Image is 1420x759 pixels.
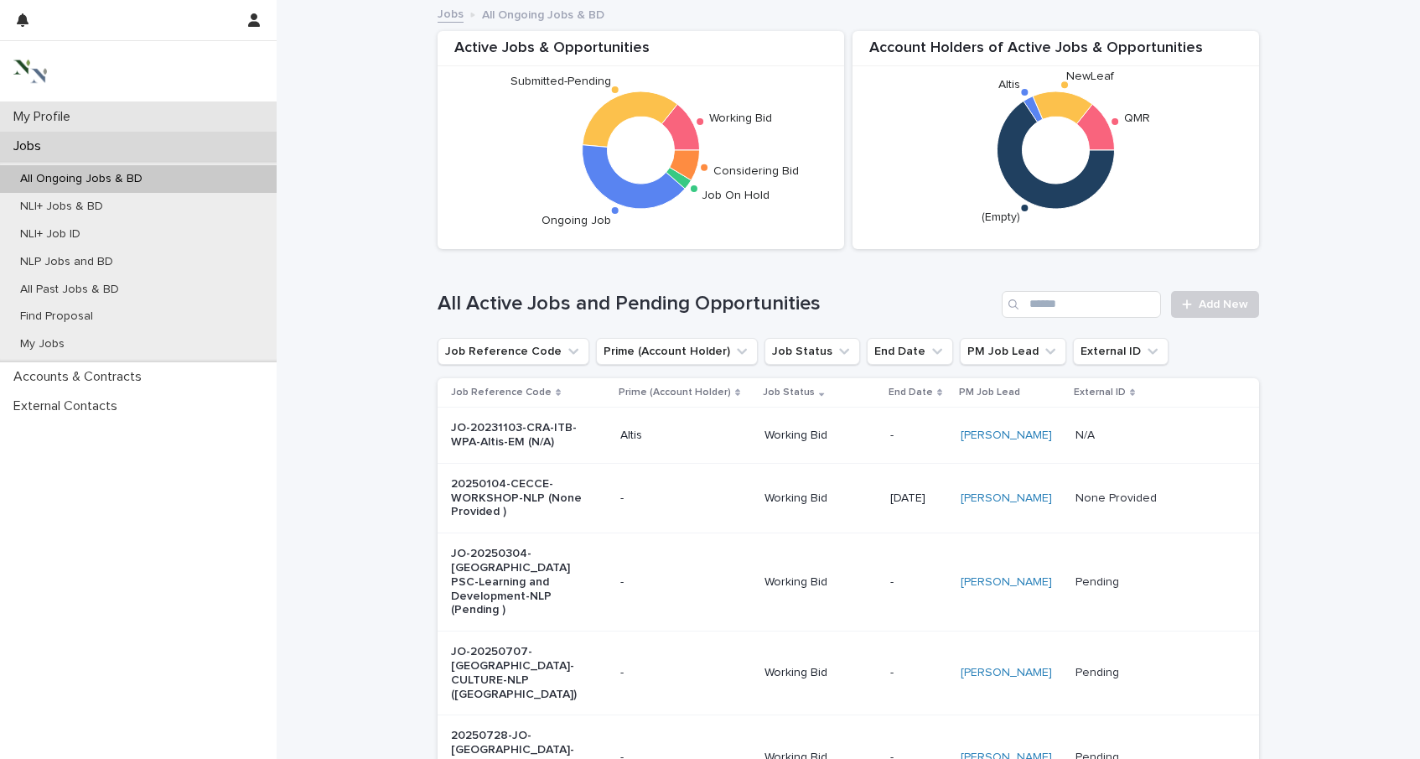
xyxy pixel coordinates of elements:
[998,79,1020,91] text: Altis
[764,491,876,506] p: Working Bid
[620,429,752,443] p: Altis
[763,383,815,402] p: Job Status
[890,666,947,680] p: -
[1124,112,1150,124] text: QMR
[620,575,752,590] p: -
[961,575,1052,590] a: [PERSON_NAME]
[7,369,155,385] p: Accounts & Contracts
[451,421,591,450] p: JO-20231103-CRA-ITB-WPA-Altis-EM (N/A)
[438,533,1259,632] tr: JO-20250304-[GEOGRAPHIC_DATA] PSC-Learning and Development-NLP (Pending )-Working Bid-[PERSON_NAM...
[1171,291,1259,318] a: Add New
[7,227,94,242] p: NLI+ Job ID
[596,338,758,365] button: Prime (Account Holder)
[438,338,589,365] button: Job Reference Code
[7,398,131,414] p: External Contacts
[438,632,1259,715] tr: JO-20250707-[GEOGRAPHIC_DATA]-CULTURE-NLP ([GEOGRAPHIC_DATA])-Working Bid-[PERSON_NAME] PendingPe...
[890,575,947,590] p: -
[1075,488,1160,506] p: None Provided
[620,491,752,506] p: -
[1073,338,1169,365] button: External ID
[451,547,591,617] p: JO-20250304-[GEOGRAPHIC_DATA] PSC-Learning and Development-NLP (Pending )
[982,212,1020,224] text: (Empty)
[542,215,611,226] text: Ongoing Job
[451,477,591,519] p: 20250104-CECCE-WORKSHOP-NLP (None Provided )
[510,76,611,88] text: Submitted-Pending
[1002,291,1161,318] input: Search
[451,383,552,402] p: Job Reference Code
[764,429,876,443] p: Working Bid
[764,575,876,590] p: Working Bid
[7,109,84,125] p: My Profile
[764,666,876,680] p: Working Bid
[764,338,860,365] button: Job Status
[959,383,1020,402] p: PM Job Lead
[438,463,1259,533] tr: 20250104-CECCE-WORKSHOP-NLP (None Provided )-Working Bid[DATE][PERSON_NAME] None ProvidedNone Pro...
[7,283,132,297] p: All Past Jobs & BD
[890,491,947,506] p: [DATE]
[7,255,127,269] p: NLP Jobs and BD
[620,666,752,680] p: -
[853,39,1259,67] div: Account Holders of Active Jobs & Opportunities
[1074,383,1126,402] p: External ID
[961,491,1052,506] a: [PERSON_NAME]
[482,4,604,23] p: All Ongoing Jobs & BD
[451,645,591,701] p: JO-20250707-[GEOGRAPHIC_DATA]-CULTURE-NLP ([GEOGRAPHIC_DATA])
[7,200,117,214] p: NLI+ Jobs & BD
[13,55,47,88] img: 3bAFpBnQQY6ys9Fa9hsD
[1075,425,1098,443] p: N/A
[702,190,770,201] text: Job On Hold
[7,309,106,324] p: Find Proposal
[1066,70,1115,82] text: NewLeaf
[889,383,933,402] p: End Date
[438,292,995,316] h1: All Active Jobs and Pending Opportunities
[1075,663,1122,680] p: Pending
[1199,299,1248,310] span: Add New
[961,666,1052,680] a: [PERSON_NAME]
[960,338,1066,365] button: PM Job Lead
[713,165,799,177] text: Considering Bid
[7,138,54,154] p: Jobs
[7,337,78,351] p: My Jobs
[619,383,731,402] p: Prime (Account Holder)
[438,3,464,23] a: Jobs
[7,172,156,186] p: All Ongoing Jobs & BD
[890,429,947,443] p: -
[709,112,772,124] text: Working Bid
[867,338,953,365] button: End Date
[961,429,1052,443] a: [PERSON_NAME]
[1075,572,1122,590] p: Pending
[438,408,1259,464] tr: JO-20231103-CRA-ITB-WPA-Altis-EM (N/A)AltisWorking Bid-[PERSON_NAME] N/AN/A
[438,39,844,67] div: Active Jobs & Opportunities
